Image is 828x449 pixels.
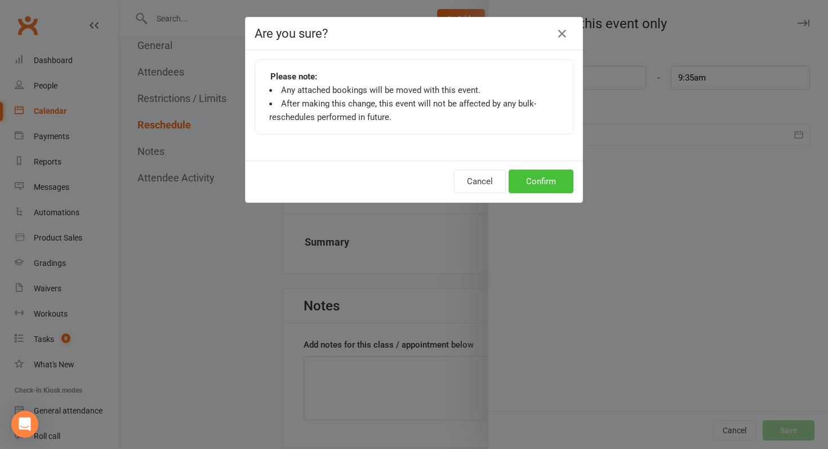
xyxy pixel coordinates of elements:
div: Open Intercom Messenger [11,411,38,438]
button: Close [553,25,571,43]
h4: Are you sure? [255,26,573,41]
button: Confirm [509,170,573,193]
li: Any attached bookings will be moved with this event. [269,83,559,97]
li: After making this change, this event will not be affected by any bulk-reschedules performed in fu... [269,97,559,124]
strong: Please note: [270,70,317,83]
button: Cancel [454,170,506,193]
